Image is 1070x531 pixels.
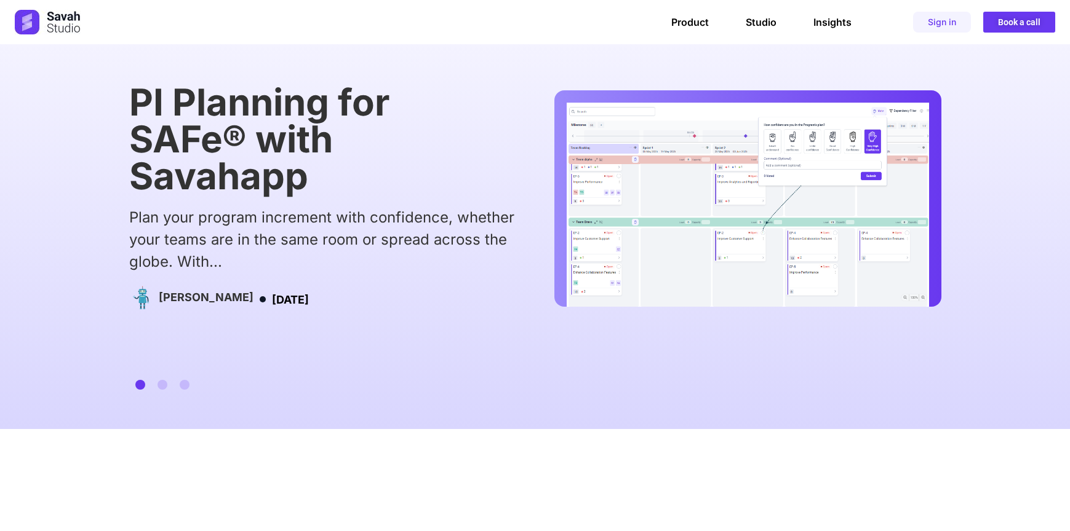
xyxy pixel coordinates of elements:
a: Sign in [913,12,971,33]
span: Go to slide 3 [180,380,190,390]
time: [DATE] [272,293,309,306]
nav: Menu [671,16,852,28]
h1: PI Planning for SAFe® with Savahapp [129,84,515,194]
img: Picture of Emerson Cole [129,285,154,310]
h4: [PERSON_NAME] [159,291,254,304]
a: Product [671,16,709,28]
span: Go to slide 1 [135,380,145,390]
span: Go to slide 2 [158,380,167,390]
a: Book a call [983,12,1055,33]
a: Studio [746,16,777,28]
span: Book a call [998,18,1040,26]
div: 1 / 3 [129,84,941,368]
div: Plan your program increment with confidence, whether your teams are in the same room or spread ac... [129,206,515,273]
a: Insights [813,16,852,28]
span: Sign in [928,18,956,26]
